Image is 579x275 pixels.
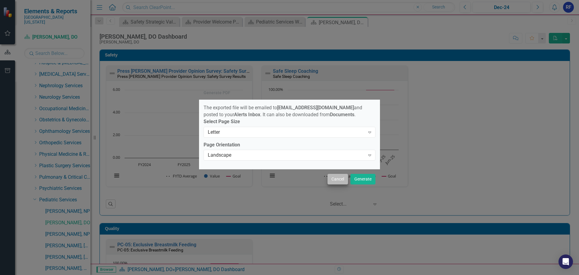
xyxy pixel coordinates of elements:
strong: Alerts Inbox [234,112,260,117]
span: The exported file will be emailed to and posted to your . It can also be downloaded from . [204,105,362,117]
div: Open Intercom Messenger [558,254,573,269]
div: Landscape [208,152,365,159]
label: Select Page Size [204,118,375,125]
button: Generate [350,174,375,184]
button: Cancel [327,174,348,184]
label: Page Orientation [204,142,375,149]
strong: Documents [330,112,354,117]
strong: [EMAIL_ADDRESS][DOMAIN_NAME] [277,105,354,110]
div: Letter [208,129,365,136]
div: Generate PDF [204,91,230,95]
